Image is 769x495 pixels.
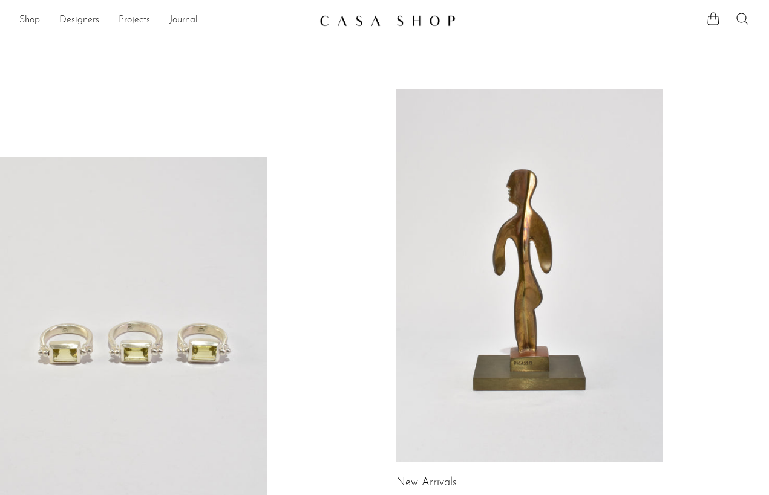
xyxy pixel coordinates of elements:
a: Designers [59,13,99,28]
a: Projects [119,13,150,28]
a: Journal [169,13,198,28]
ul: NEW HEADER MENU [19,10,310,31]
nav: Desktop navigation [19,10,310,31]
a: New Arrivals [396,477,457,488]
a: Shop [19,13,40,28]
